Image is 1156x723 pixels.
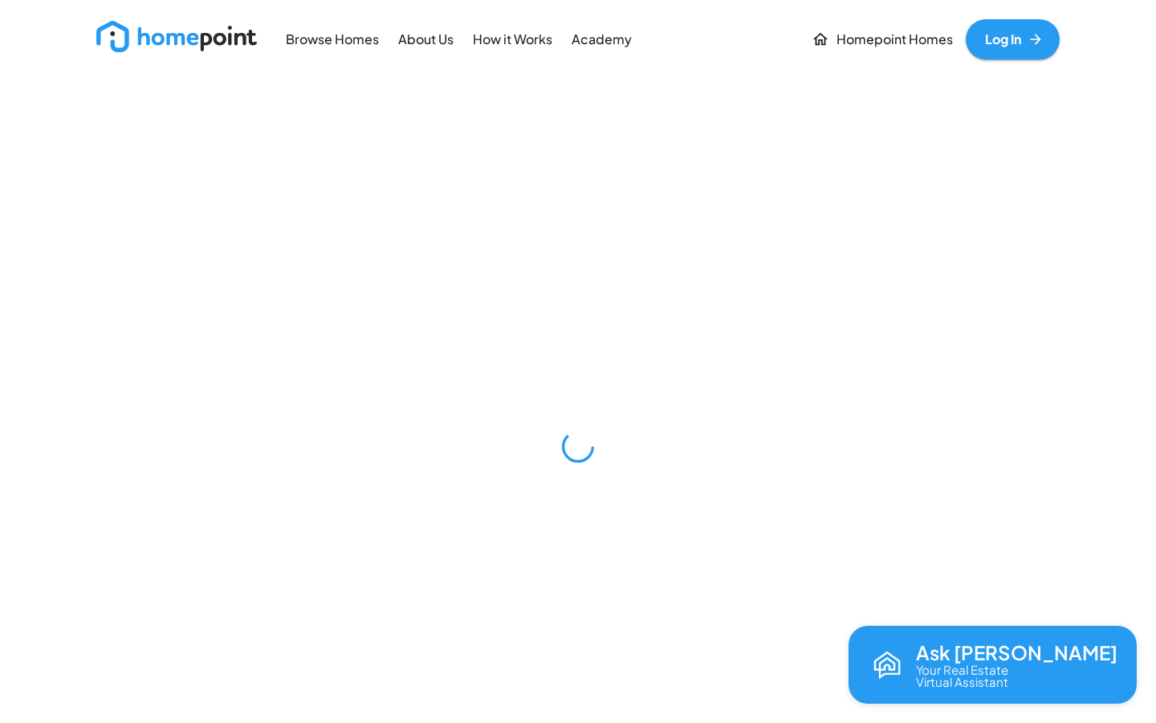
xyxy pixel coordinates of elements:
button: Open chat with Reva [849,626,1137,704]
p: Your Real Estate Virtual Assistant [916,664,1008,688]
p: Ask [PERSON_NAME] [916,642,1117,663]
a: How it Works [466,21,559,57]
p: Browse Homes [286,31,379,49]
a: Browse Homes [279,21,385,57]
img: Reva [868,646,906,684]
a: Homepoint Homes [805,19,959,59]
p: How it Works [473,31,552,49]
a: Log In [966,19,1060,59]
img: new_logo_light.png [96,21,257,52]
a: About Us [392,21,460,57]
p: About Us [398,31,454,49]
p: Homepoint Homes [836,31,953,49]
p: Academy [572,31,632,49]
a: Academy [565,21,638,57]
